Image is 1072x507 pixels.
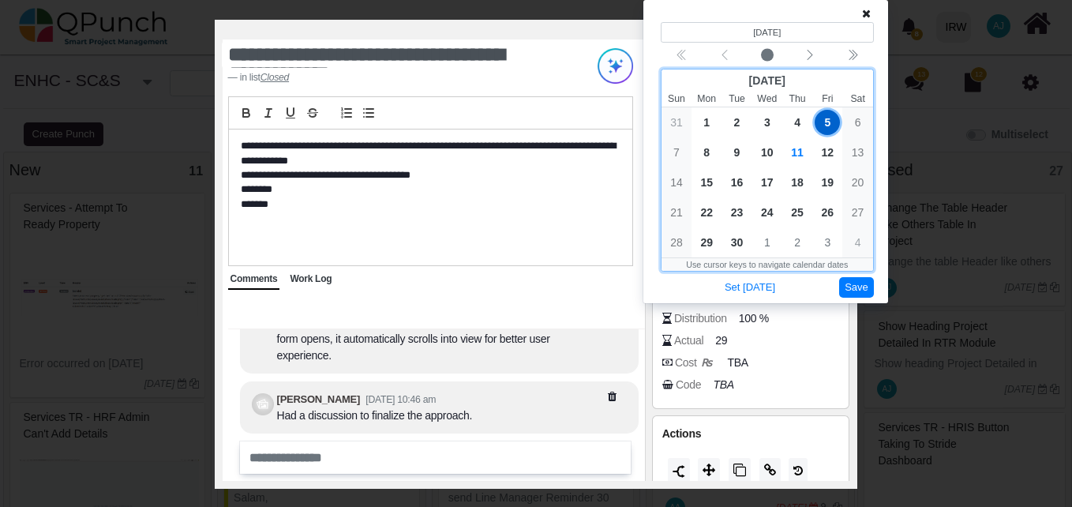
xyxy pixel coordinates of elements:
[694,110,719,135] span: 1
[755,170,780,195] span: 17
[782,227,812,257] div: 10/2/2025
[661,45,874,66] div: Calendar navigation
[277,393,360,405] b: [PERSON_NAME]
[662,69,873,92] div: [DATE]
[789,458,808,483] button: History
[782,197,812,227] div: 9/25/2025
[782,107,812,137] div: 9/4/2025
[228,70,562,84] footer: in list
[674,310,727,327] div: Distribution
[692,197,722,227] div: 9/22/2025
[692,137,722,167] div: 9/8/2025
[694,230,719,255] span: 29
[722,227,752,257] div: 9/30/2025
[842,137,872,167] div: 9/13/2025
[694,170,719,195] span: 15
[673,465,685,478] img: split.9d50320.png
[713,378,733,391] i: TBA
[662,107,692,137] div: 8/31/2025
[815,140,840,165] span: 12
[815,110,840,135] span: 5
[752,137,782,167] div: 9/10/2025
[722,167,752,197] div: 9/16/2025
[725,110,750,135] span: 2
[662,227,692,257] div: 9/28/2025
[752,197,782,227] div: 9/24/2025
[842,227,872,257] div: 10/4/2025
[785,170,810,195] span: 18
[694,200,719,225] span: 22
[785,110,810,135] span: 4
[759,458,781,483] button: Copy Link
[725,230,750,255] span: 30
[785,140,810,165] span: 11
[752,167,782,197] div: 9/17/2025
[752,227,782,257] div: 10/1/2025
[261,72,289,83] u: Closed
[782,92,812,106] small: Thursday
[753,28,781,37] bdi: [DATE]
[675,355,715,371] div: Cost
[842,197,872,227] div: 9/27/2025
[804,49,816,62] svg: chevron left
[727,355,748,371] span: TBA
[692,167,722,197] div: 9/15/2025
[722,137,752,167] div: 9/9/2025
[846,49,859,62] svg: chevron double left
[261,72,289,83] cite: Source Title
[815,170,840,195] span: 19
[701,357,712,369] b: ₨
[662,167,692,197] div: 9/14/2025
[752,107,782,137] div: 9/3/2025
[831,45,874,66] button: Next year
[674,332,703,349] div: Actual
[812,92,842,106] small: Friday
[365,394,436,405] small: [DATE] 10:46 am
[722,197,752,227] div: 9/23/2025
[722,107,752,137] div: 9/2/2025
[752,92,782,106] small: Wednesday
[598,48,633,84] img: Try writing with AI
[692,92,722,106] small: Monday
[715,332,727,349] span: 29
[231,273,278,284] span: Comments
[785,230,810,255] span: 2
[719,277,781,299] button: Set [DATE]
[662,92,692,106] small: Sunday
[842,167,872,197] div: 9/20/2025
[739,310,769,327] span: 100 %
[812,197,842,227] div: 9/26/2025
[668,458,690,483] button: Split
[692,227,722,257] div: 9/29/2025
[755,200,780,225] span: 24
[755,140,780,165] span: 10
[815,230,840,255] span: 3
[661,22,874,43] header: Selected date
[277,407,472,424] div: Had a discussion to finalize the approach.
[290,273,332,284] span: Work Log
[761,49,774,62] svg: circle fill
[746,45,789,66] button: Current month
[755,230,780,255] span: 1
[725,170,750,195] span: 16
[662,197,692,227] div: 9/21/2025
[812,137,842,167] div: 9/12/2025
[662,258,873,271] div: Use cursor keys to navigate calendar dates
[725,140,750,165] span: 9
[694,140,719,165] span: 8
[662,427,701,440] span: Actions
[729,458,751,483] button: Copy
[812,167,842,197] div: 9/19/2025
[815,200,840,225] span: 26
[839,277,874,299] button: Save
[692,107,722,137] div: 9/1/2025
[782,137,812,167] div: 9/11/2025 (Today)
[842,107,872,137] div: 9/6/2025
[755,110,780,135] span: 3
[722,92,752,106] small: Tuesday
[785,200,810,225] span: 25
[782,167,812,197] div: 9/18/2025
[789,45,831,66] button: Next month
[812,227,842,257] div: 10/3/2025
[812,107,842,137] div: 9/5/2025 (Selected date)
